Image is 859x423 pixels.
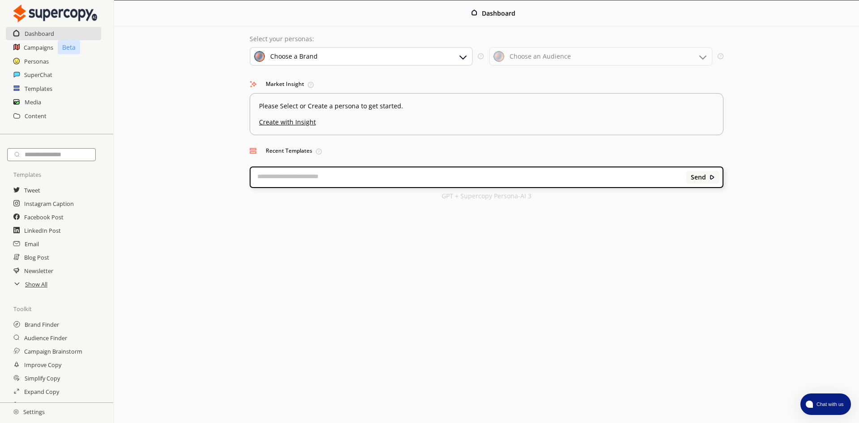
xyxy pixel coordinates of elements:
img: Dropdown Icon [458,51,468,62]
img: Close [13,4,97,22]
img: Tooltip Icon [316,149,322,154]
a: LinkedIn Post [24,224,61,237]
a: Personas [24,55,49,68]
img: Close [471,9,477,16]
a: Audience Changer [24,398,72,412]
a: Media [25,95,41,109]
img: Close [709,174,715,180]
b: Send [691,174,706,181]
img: Tooltip Icon [718,53,723,59]
a: Templates [25,82,52,95]
a: Facebook Post [24,210,64,224]
a: Content [25,109,47,123]
a: Blog Post [24,251,49,264]
a: Campaign Brainstorm [24,345,82,358]
a: SuperChat [24,68,52,81]
a: Audience Finder [24,331,67,345]
p: Select your personas: [250,35,723,43]
img: Brand Icon [254,51,265,62]
a: Campaigns [24,41,53,54]
a: Dashboard [25,27,54,40]
img: Dropdown Icon [697,51,708,62]
b: Dashboard [482,9,515,17]
p: Beta [58,40,80,54]
a: Newsletter [24,264,53,278]
a: Improve Copy [24,358,61,372]
p: Please Select or Create a persona to get started. [259,103,714,110]
img: Close [13,409,19,414]
h3: Market Insight [250,77,723,91]
img: Tooltip Icon [308,82,314,88]
button: atlas-launcher [800,393,851,415]
span: Chat with us [813,401,846,408]
u: Create with Insight [259,114,714,126]
a: Email [25,237,39,251]
a: Tweet [24,184,40,197]
div: Choose a Brand [270,53,318,60]
a: Brand Finder [25,318,59,331]
p: GPT + Supercopy Persona-AI 3 [442,192,532,200]
img: Market Insight [250,81,257,88]
a: Expand Copy [24,385,59,398]
a: Show All [25,278,47,291]
h3: Recent Templates [250,144,723,158]
a: Instagram Caption [24,197,74,210]
a: Simplify Copy [25,372,60,385]
img: Audience Icon [493,51,504,62]
img: Tooltip Icon [478,53,484,59]
div: Choose an Audience [510,53,571,60]
img: Popular Templates [250,147,257,154]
